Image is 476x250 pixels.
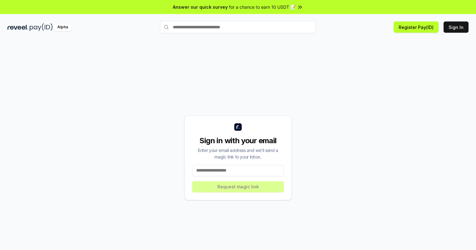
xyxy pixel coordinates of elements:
div: Sign in with your email [192,136,284,146]
button: Register Pay(ID) [394,21,439,33]
span: for a chance to earn 10 USDT 📝 [229,4,296,10]
div: Enter your email address and we’ll send a magic link to your inbox. [192,147,284,160]
img: pay_id [30,23,53,31]
img: logo_small [234,123,242,131]
div: Alpha [54,23,71,31]
span: Answer our quick survey [173,4,228,10]
img: reveel_dark [7,23,28,31]
button: Sign In [444,21,469,33]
